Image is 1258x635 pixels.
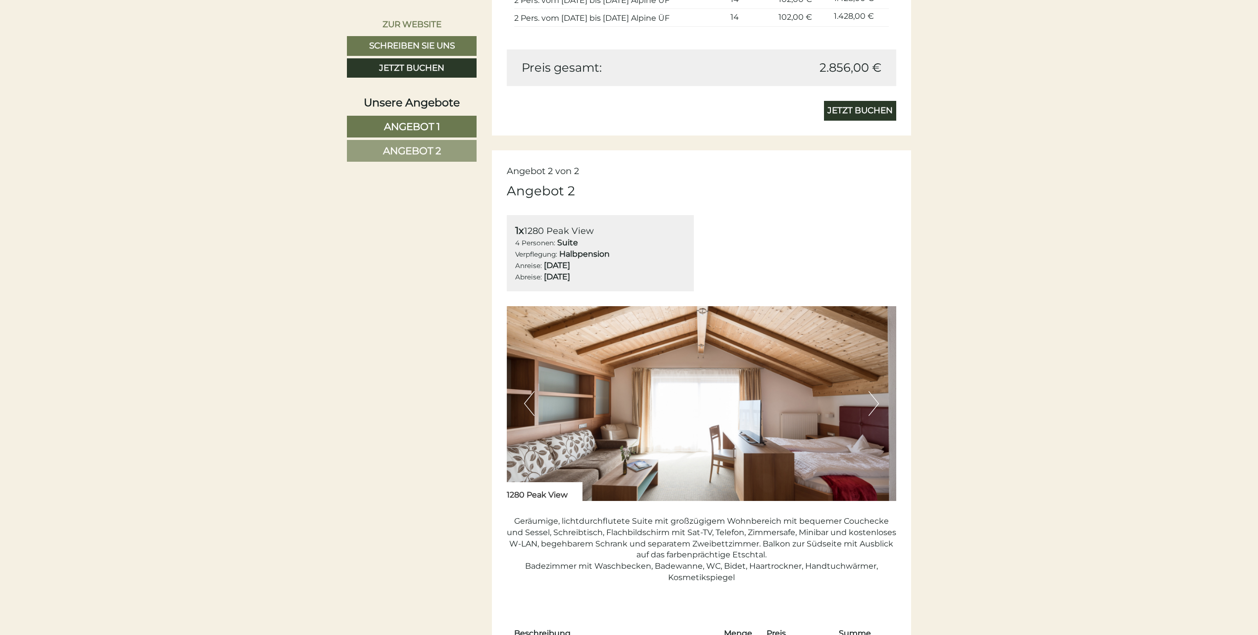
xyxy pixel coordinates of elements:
img: image [507,306,897,501]
a: Jetzt buchen [824,101,896,121]
div: 1280 Peak View [515,224,686,238]
small: 4 Personen: [515,239,555,247]
div: Unsere Angebote [347,95,477,110]
div: Preis gesamt: [514,59,702,76]
td: 2 Pers. vom [DATE] bis [DATE] Alpine ÜF [514,9,726,27]
small: Verpflegung: [515,250,557,258]
b: 1x [515,225,524,236]
span: 102,00 € [778,12,812,22]
span: 2.856,00 € [820,59,881,76]
small: Abreise: [515,273,542,281]
b: [DATE] [544,272,570,281]
a: Zur Website [347,15,477,34]
b: [DATE] [544,261,570,270]
td: 14 [726,9,774,27]
p: Geräumige, lichtdurchflutete Suite mit großzügigem Wohnbereich mit bequemer Couchecke und Sessel,... [507,516,897,584]
button: Previous [524,391,534,416]
a: Schreiben Sie uns [347,36,477,56]
b: Halbpension [559,249,610,259]
a: Jetzt buchen [347,58,477,78]
span: Angebot 1 [384,121,440,133]
div: 1280 Peak View [507,482,582,501]
div: Angebot 2 [507,182,575,200]
span: Angebot 2 [383,145,441,157]
b: Suite [557,238,578,247]
small: Anreise: [515,262,542,270]
td: 1.428,00 € [830,9,889,27]
span: Angebot 2 von 2 [507,166,579,177]
button: Next [869,391,879,416]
